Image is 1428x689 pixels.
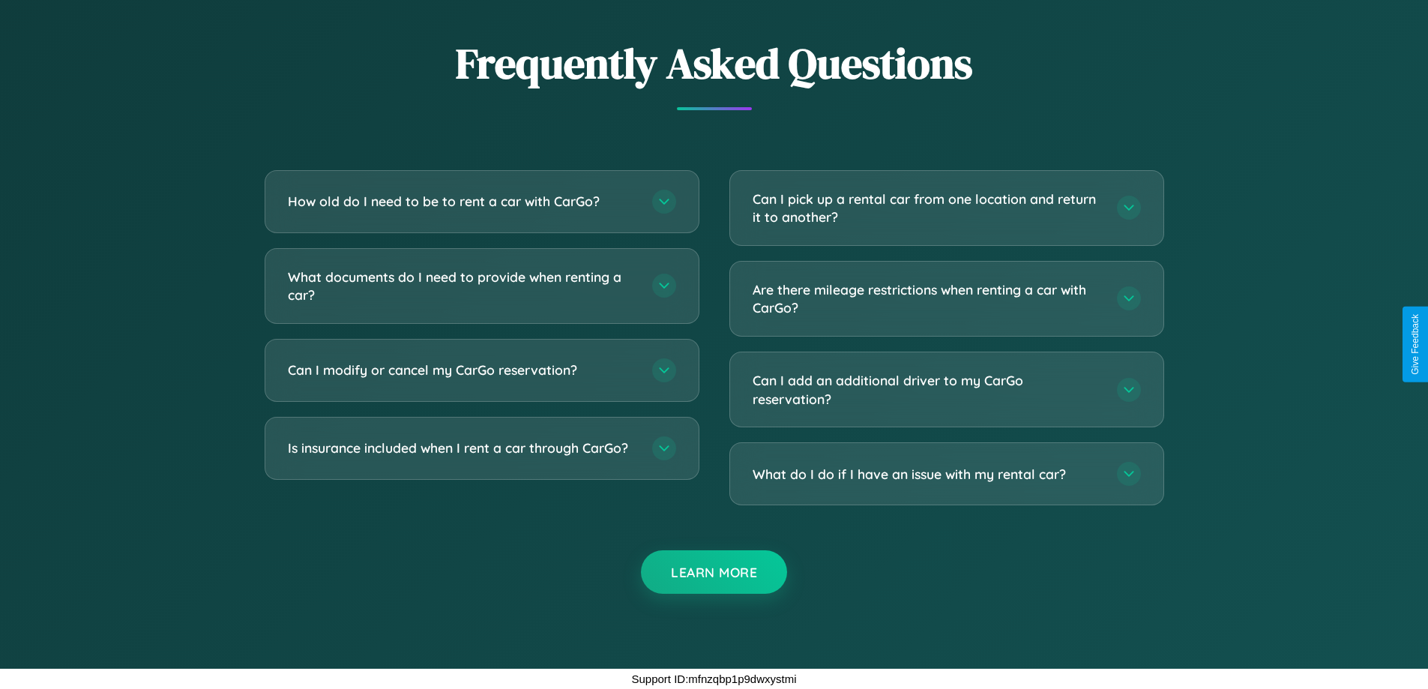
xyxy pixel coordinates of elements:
h3: What do I do if I have an issue with my rental car? [753,465,1102,484]
h3: What documents do I need to provide when renting a car? [288,268,637,304]
h2: Frequently Asked Questions [265,34,1164,92]
h3: Can I modify or cancel my CarGo reservation? [288,361,637,379]
h3: Can I add an additional driver to my CarGo reservation? [753,371,1102,408]
div: Give Feedback [1410,314,1421,375]
p: Support ID: mfnzqbp1p9dwxystmi [631,669,796,689]
h3: Are there mileage restrictions when renting a car with CarGo? [753,280,1102,317]
h3: Is insurance included when I rent a car through CarGo? [288,439,637,457]
button: Learn More [641,550,787,594]
h3: How old do I need to be to rent a car with CarGo? [288,192,637,211]
h3: Can I pick up a rental car from one location and return it to another? [753,190,1102,226]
